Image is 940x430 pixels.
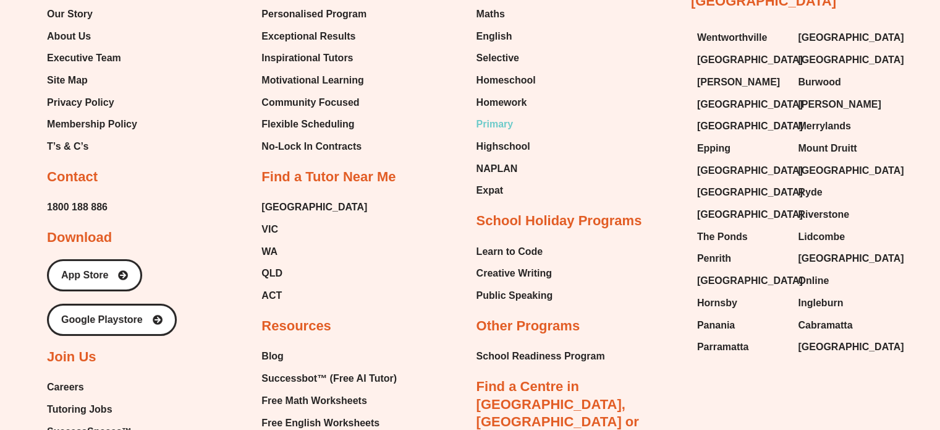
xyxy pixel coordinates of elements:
[697,272,803,290] span: [GEOGRAPHIC_DATA]
[261,115,366,134] a: Flexible Scheduling
[476,243,543,261] span: Learn to Code
[476,181,504,200] span: Expat
[798,117,887,135] a: Merrylands
[261,317,331,335] h2: Resources
[697,95,786,114] a: [GEOGRAPHIC_DATA]
[261,220,278,239] span: VIC
[261,115,354,134] span: Flexible Scheduling
[798,183,822,202] span: Ryde
[798,272,829,290] span: Online
[261,71,363,90] span: Motivational Learning
[47,400,153,419] a: Tutoring Jobs
[798,161,904,180] span: [GEOGRAPHIC_DATA]
[476,93,536,112] a: Homework
[261,369,397,388] span: Successbot™ (Free AI Tutor)
[47,168,98,186] h2: Contact
[47,198,108,217] span: 1800 188 886
[798,161,887,180] a: [GEOGRAPHIC_DATA]
[697,183,803,202] span: [GEOGRAPHIC_DATA]
[47,5,93,24] span: Our Story
[798,205,849,224] span: Riverstone
[261,198,367,217] a: [GEOGRAPHIC_DATA]
[476,5,536,24] a: Maths
[476,243,553,261] a: Learn to Code
[798,228,887,246] a: Lidcombe
[261,392,409,410] a: Free Math Worksheets
[47,93,114,112] span: Privacy Policy
[476,71,536,90] span: Homeschool
[261,286,282,305] span: ACT
[734,291,940,430] div: Tiện ích trò chuyện
[261,5,366,24] a: Personalised Program
[476,137,530,156] span: Highschool
[798,272,887,290] a: Online
[47,229,112,247] h2: Download
[476,27,536,46] a: English
[476,137,536,156] a: Highschool
[798,228,845,246] span: Lidcombe
[476,181,536,200] a: Expat
[697,228,786,246] a: The Ponds
[697,205,803,224] span: [GEOGRAPHIC_DATA]
[697,161,803,180] span: [GEOGRAPHIC_DATA]
[47,71,137,90] a: Site Map
[476,49,536,67] a: Selective
[47,71,88,90] span: Site Map
[476,212,642,230] h2: School Holiday Programs
[261,286,367,305] a: ACT
[798,95,887,114] a: [PERSON_NAME]
[61,270,108,280] span: App Store
[798,51,904,69] span: [GEOGRAPHIC_DATA]
[697,228,748,246] span: The Ponds
[261,347,284,366] span: Blog
[61,315,143,325] span: Google Playstore
[261,243,277,261] span: WA
[476,5,505,24] span: Maths
[697,183,786,202] a: [GEOGRAPHIC_DATA]
[798,117,850,135] span: Merrylands
[476,264,553,283] a: Creative Writing
[261,137,362,156] span: No-Lock In Contracts
[697,28,786,47] a: Wentworthville
[697,205,786,224] a: [GEOGRAPHIC_DATA]
[261,27,355,46] span: Exceptional Results
[476,27,512,46] span: English
[798,51,887,69] a: [GEOGRAPHIC_DATA]
[47,5,137,24] a: Our Story
[476,93,527,112] span: Homework
[798,205,887,224] a: Riverstone
[261,93,366,112] a: Community Focused
[476,115,514,134] span: Primary
[476,115,536,134] a: Primary
[697,51,786,69] a: [GEOGRAPHIC_DATA]
[261,137,366,156] a: No-Lock In Contracts
[798,73,840,92] span: Burwood
[47,304,177,336] a: Google Playstore
[697,338,786,356] a: Parramatta
[476,347,605,366] a: School Readiness Program
[261,264,282,283] span: QLD
[697,28,768,47] span: Wentworthville
[261,264,367,283] a: QLD
[47,137,137,156] a: T’s & C’s
[697,294,786,312] a: Hornsby
[798,28,887,47] a: [GEOGRAPHIC_DATA]
[697,95,803,114] span: [GEOGRAPHIC_DATA]
[261,392,366,410] span: Free Math Worksheets
[47,27,137,46] a: About Us
[697,316,735,335] span: Panania
[47,49,121,67] span: Executive Team
[798,139,857,158] span: Mount Druitt
[734,291,940,430] iframe: Chat Widget
[261,220,367,239] a: VIC
[798,139,887,158] a: Mount Druitt
[697,249,786,268] a: Penrith
[261,347,409,366] a: Blog
[47,115,137,134] span: Membership Policy
[798,249,887,268] a: [GEOGRAPHIC_DATA]
[47,137,88,156] span: T’s & C’s
[476,264,552,283] span: Creative Writing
